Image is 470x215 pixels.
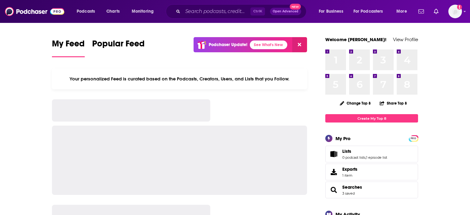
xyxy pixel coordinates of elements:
a: Lists [342,148,387,154]
p: Podchaser Update! [209,42,247,47]
button: open menu [349,6,392,16]
a: Welcome [PERSON_NAME]! [325,37,387,42]
span: Exports [327,168,340,176]
button: open menu [392,6,415,16]
span: 1 item [342,173,357,178]
a: Show notifications dropdown [431,6,441,17]
button: open menu [314,6,351,16]
button: open menu [72,6,103,16]
a: Show notifications dropdown [416,6,426,17]
a: Searches [327,186,340,194]
a: Lists [327,150,340,158]
div: Search podcasts, credits, & more... [172,4,312,19]
span: Open Advanced [273,10,298,13]
button: Share Top 8 [379,97,407,109]
img: Podchaser - Follow, Share and Rate Podcasts [5,6,64,17]
span: Podcasts [77,7,95,16]
a: 1 episode list [366,155,387,160]
div: My Pro [335,135,351,141]
span: , [365,155,366,160]
span: PRO [410,136,417,141]
span: Searches [325,182,418,198]
span: Popular Feed [92,38,145,53]
span: Monitoring [132,7,154,16]
span: Exports [342,166,357,172]
span: Logged in as Ashley_Beenen [448,5,462,18]
span: Charts [106,7,120,16]
a: 0 podcast lists [342,155,365,160]
a: Searches [342,184,362,190]
span: My Feed [52,38,85,53]
span: Lists [325,146,418,162]
a: Create My Top 8 [325,114,418,123]
span: Ctrl K [250,7,265,15]
a: View Profile [393,37,418,42]
a: PRO [410,136,417,140]
a: Popular Feed [92,38,145,57]
span: More [396,7,407,16]
img: User Profile [448,5,462,18]
a: My Feed [52,38,85,57]
a: 3 saved [342,191,355,196]
input: Search podcasts, credits, & more... [183,6,250,16]
a: See What's New [250,41,287,49]
button: Show profile menu [448,5,462,18]
a: Exports [325,164,418,180]
button: Change Top 8 [336,99,374,107]
div: Your personalized Feed is curated based on the Podcasts, Creators, Users, and Lists that you Follow. [52,68,307,89]
button: open menu [127,6,162,16]
svg: Add a profile image [457,5,462,10]
span: For Business [319,7,343,16]
span: Lists [342,148,351,154]
button: Open AdvancedNew [270,8,301,15]
span: New [290,4,301,10]
a: Charts [102,6,123,16]
span: For Podcasters [353,7,383,16]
